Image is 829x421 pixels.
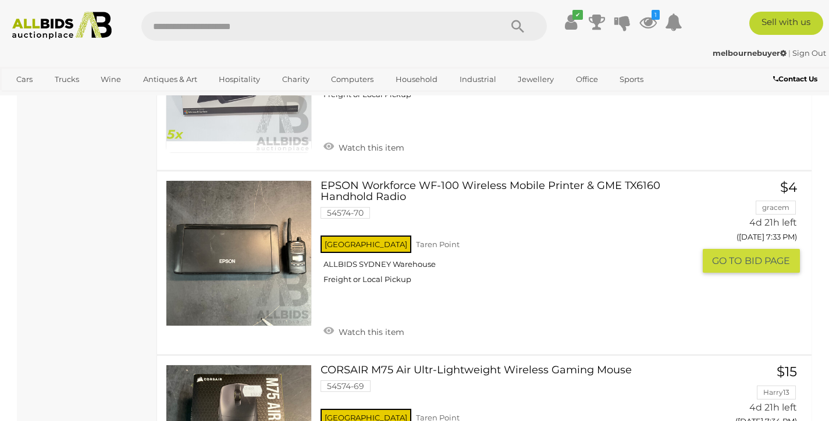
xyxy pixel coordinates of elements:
a: Wine [93,70,129,89]
a: STM DUX Shell Rugged Case for Surface Pro 8 - Lot of Five 52544-225 ACT Fyshwick ALLBIDS Showroom... [329,7,693,109]
strong: melbournebuyer [713,48,787,58]
span: Watch this item [336,142,404,153]
a: $4 gracem 4d 21h left ([DATE] 7:33 PM) GO TOBID PAGE [711,180,800,274]
img: Allbids.com.au [6,12,118,40]
a: Watch this item [321,322,407,340]
span: $15 [777,363,797,380]
a: Sports [612,70,651,89]
a: Office [568,70,606,89]
span: | [788,48,791,58]
a: melbournebuyer [713,48,788,58]
span: $4 [780,179,797,195]
button: GO TOBID PAGE [703,249,800,273]
button: Search [489,12,547,41]
a: Antiques & Art [136,70,205,89]
a: 1 [639,12,657,33]
span: GO TO [712,255,745,267]
a: Household [388,70,445,89]
a: Watch this item [321,138,407,155]
a: EPSON Workforce WF-100 Wireless Mobile Printer & GME TX6160 Handhold Radio 54574-70 [GEOGRAPHIC_D... [329,180,693,294]
a: [GEOGRAPHIC_DATA] [9,89,106,108]
i: 1 [652,10,660,20]
i: ✔ [572,10,583,20]
a: ✔ [563,12,580,33]
a: Sign Out [792,48,826,58]
span: BID PAGE [745,255,790,267]
a: Contact Us [773,73,820,85]
a: Industrial [452,70,504,89]
a: Charity [275,70,317,89]
a: Trucks [47,70,87,89]
a: Computers [323,70,381,89]
a: Hospitality [211,70,268,89]
a: Cars [9,70,40,89]
b: Contact Us [773,74,817,83]
a: Sell with us [749,12,824,35]
span: Watch this item [336,327,404,337]
a: Jewellery [510,70,561,89]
